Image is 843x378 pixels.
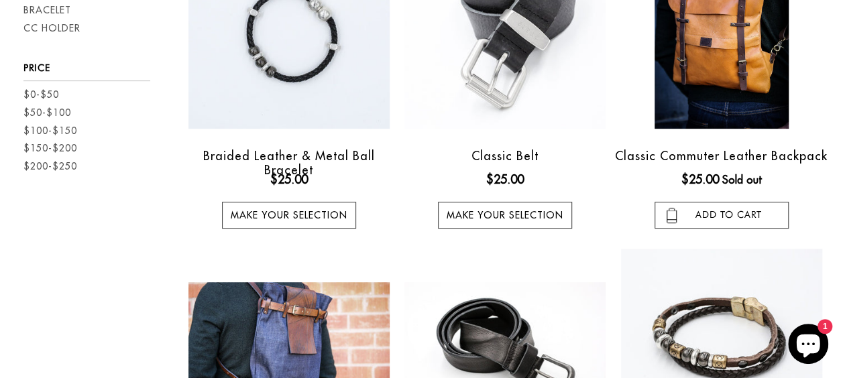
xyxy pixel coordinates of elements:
a: Make your selection [222,202,356,229]
ins: $25.00 [270,170,308,188]
a: Classic Commuter Leather Backpack [615,148,828,164]
span: Sold out [722,173,762,186]
a: Bracelet [23,3,71,17]
ins: $25.00 [486,170,524,188]
a: Braided Leather & Metal Ball Bracelet [203,148,375,178]
input: add to cart [655,202,789,229]
ins: $25.00 [681,170,719,188]
a: Make your selection [438,202,572,229]
a: Classic Belt [471,148,539,164]
a: $200-$250 [23,160,77,174]
h3: Price [23,62,150,81]
a: $100-$150 [23,124,77,138]
inbox-online-store-chat: Shopify online store chat [784,324,832,367]
a: CC Holder [23,21,80,36]
a: $150-$200 [23,141,77,155]
a: $50-$100 [23,106,71,120]
a: $0-$50 [23,88,59,102]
